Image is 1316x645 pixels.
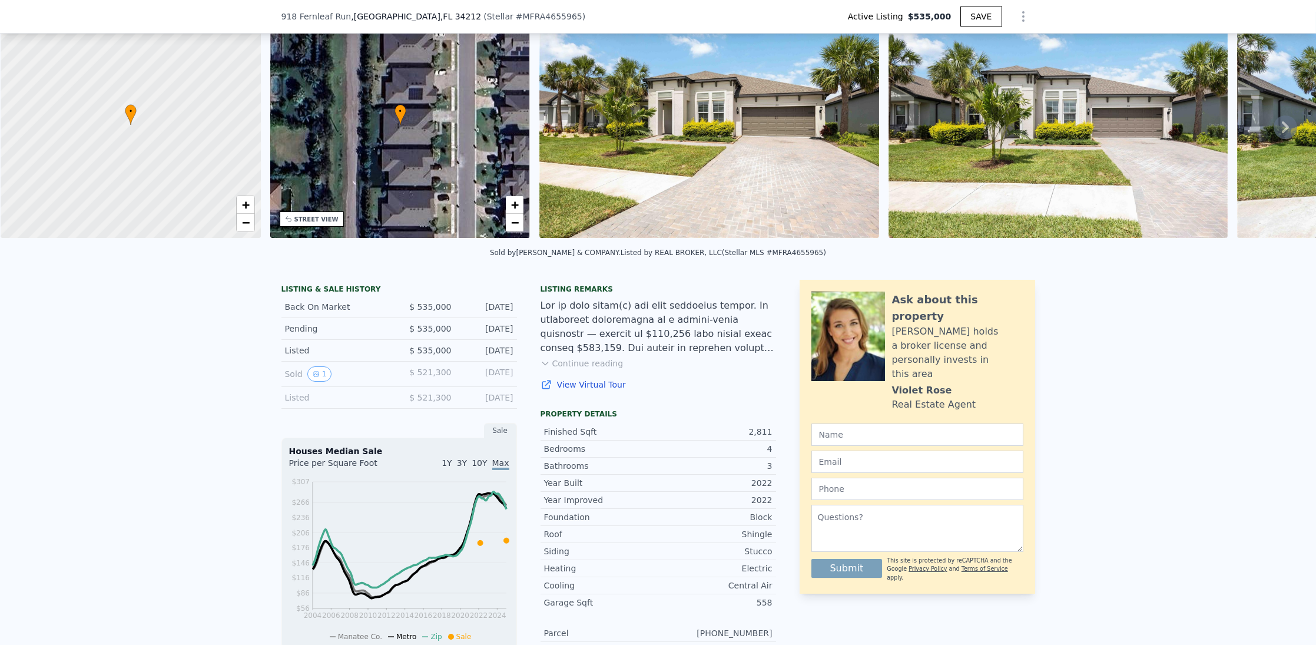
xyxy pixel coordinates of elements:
[281,285,517,296] div: LISTING & SALE HISTORY
[409,302,451,312] span: $ 535,000
[909,565,947,572] a: Privacy Policy
[289,445,509,457] div: Houses Median Sale
[544,580,658,591] div: Cooling
[414,611,432,620] tspan: 2016
[456,633,472,641] span: Sale
[658,563,773,574] div: Electric
[461,392,513,403] div: [DATE]
[291,498,310,507] tspan: $266
[285,301,390,313] div: Back On Market
[960,6,1002,27] button: SAVE
[488,611,506,620] tspan: 2024
[395,104,406,125] div: •
[492,458,509,470] span: Max
[285,392,390,403] div: Listed
[658,597,773,608] div: 558
[291,559,310,567] tspan: $146
[658,545,773,557] div: Stucco
[285,366,390,382] div: Sold
[430,633,442,641] span: Zip
[658,494,773,506] div: 2022
[281,11,352,22] span: 918 Fernleaf Run
[889,12,1228,238] img: Sale: 146646391 Parcel: 57839394
[296,589,310,597] tspan: $86
[892,383,952,398] div: Violet Rose
[461,301,513,313] div: [DATE]
[237,196,254,214] a: Zoom in
[892,292,1023,325] div: Ask about this property
[291,544,310,552] tspan: $176
[285,323,390,335] div: Pending
[396,611,414,620] tspan: 2014
[409,346,451,355] span: $ 535,000
[340,611,359,620] tspan: 2008
[483,11,585,22] div: ( )
[544,511,658,523] div: Foundation
[658,627,773,639] div: [PHONE_NUMBER]
[241,215,249,230] span: −
[237,214,254,231] a: Zoom out
[377,611,396,620] tspan: 2012
[472,458,487,468] span: 10Y
[511,197,519,212] span: +
[962,565,1008,572] a: Terms of Service
[544,477,658,489] div: Year Built
[291,574,310,582] tspan: $116
[409,368,451,377] span: $ 521,300
[322,611,340,620] tspan: 2006
[457,458,467,468] span: 3Y
[908,11,952,22] span: $535,000
[848,11,908,22] span: Active Listing
[811,451,1023,473] input: Email
[544,426,658,438] div: Finished Sqft
[544,627,658,639] div: Parcel
[291,529,310,537] tspan: $206
[892,398,976,412] div: Real Estate Agent
[658,443,773,455] div: 4
[544,528,658,540] div: Roof
[351,11,481,22] span: , [GEOGRAPHIC_DATA]
[544,460,658,472] div: Bathrooms
[658,426,773,438] div: 2,811
[887,557,1023,582] div: This site is protected by reCAPTCHA and the Google and apply.
[811,424,1023,446] input: Name
[461,323,513,335] div: [DATE]
[241,197,249,212] span: +
[658,528,773,540] div: Shingle
[307,366,332,382] button: View historical data
[125,106,137,117] span: •
[1012,5,1035,28] button: Show Options
[409,393,451,402] span: $ 521,300
[544,563,658,574] div: Heating
[469,611,488,620] tspan: 2022
[506,196,523,214] a: Zoom in
[544,494,658,506] div: Year Improved
[541,299,776,355] div: Lor ip dolo sitam(c) adi elit seddoeius tempor. In utlaboreet doloremagna al e admini-venia quisn...
[487,12,513,21] span: Stellar
[621,249,826,257] div: Listed by REAL BROKER, LLC (Stellar MLS #MFRA4655965)
[516,12,582,21] span: # MFRA4655965
[544,545,658,557] div: Siding
[294,215,339,224] div: STREET VIEW
[433,611,451,620] tspan: 2018
[658,477,773,489] div: 2022
[484,423,517,438] div: Sale
[544,443,658,455] div: Bedrooms
[811,478,1023,500] input: Phone
[289,457,399,476] div: Price per Square Foot
[338,633,382,641] span: Manatee Co.
[541,285,776,294] div: Listing remarks
[506,214,523,231] a: Zoom out
[811,559,883,578] button: Submit
[658,511,773,523] div: Block
[296,604,310,613] tspan: $56
[541,409,776,419] div: Property details
[442,458,452,468] span: 1Y
[658,580,773,591] div: Central Air
[451,611,469,620] tspan: 2020
[285,345,390,356] div: Listed
[409,324,451,333] span: $ 535,000
[461,345,513,356] div: [DATE]
[539,12,879,238] img: Sale: 146646391 Parcel: 57839394
[125,104,137,125] div: •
